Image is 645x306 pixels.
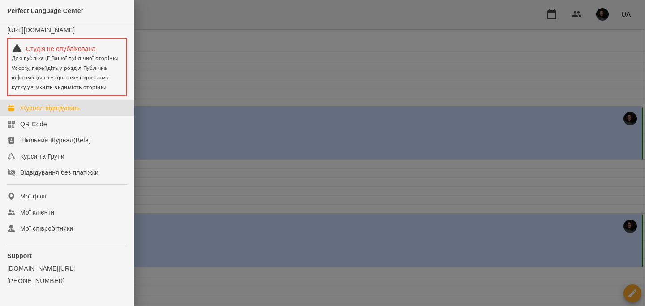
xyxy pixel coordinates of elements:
[20,136,91,145] div: Шкільний Журнал(Beta)
[7,276,127,285] a: [PHONE_NUMBER]
[7,7,83,14] span: Perfect Language Center
[20,120,47,129] div: QR Code
[12,43,122,53] div: Студія не опублікована
[20,103,80,112] div: Журнал відвідувань
[20,208,54,217] div: Мої клієнти
[7,251,127,260] p: Support
[7,264,127,273] a: [DOMAIN_NAME][URL]
[20,192,47,201] div: Мої філії
[20,152,64,161] div: Курси та Групи
[7,26,75,34] a: [URL][DOMAIN_NAME]
[20,168,99,177] div: Відвідування без платіжки
[20,224,73,233] div: Мої співробітники
[12,55,119,91] span: Для публікації Вашої публічної сторінки Voopty, перейдіть у розділ Публічна інформація та у право...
